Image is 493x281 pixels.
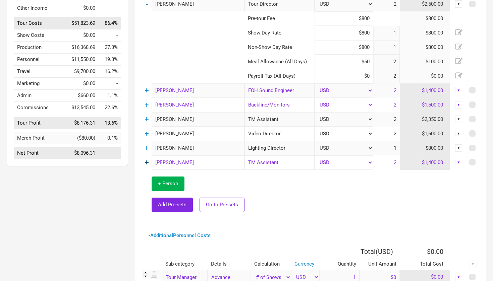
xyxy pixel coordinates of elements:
[14,102,68,114] td: Commissions
[68,66,99,78] td: $9,700.00
[294,261,314,267] a: Currency
[360,258,400,270] th: Unit Amount
[373,98,400,112] td: 2
[244,155,315,170] div: TM Assistant
[99,54,121,66] td: Personnel as % of Tour Income
[152,155,244,170] input: eg: Sheena
[469,261,477,268] div: ▼
[400,26,450,40] td: $800.00
[152,177,184,191] button: + Person
[400,245,450,258] th: $0.00
[206,202,238,208] span: Go to Pre-sets
[400,258,450,270] th: Total Cost
[68,90,99,102] td: $660.00
[400,127,450,141] td: $1,600.00
[152,141,244,155] input: eg: Ringo
[244,98,315,112] div: Backline/Monitors
[99,102,121,114] td: Commissions as % of Tour Income
[200,198,244,212] button: Go to Pre-sets
[68,102,99,114] td: $13,545.00
[145,144,149,152] a: +
[99,66,121,78] td: Travel as % of Tour Income
[145,86,149,95] a: +
[152,98,244,112] input: eg: Iggy
[68,2,99,14] td: $0.00
[251,258,291,270] th: Calculation
[400,141,450,155] td: $800.00
[68,54,99,66] td: $11,550.00
[152,112,244,127] input: eg: Miles
[99,90,121,102] td: Admin as % of Tour Income
[455,159,462,166] div: ▼
[400,155,450,170] td: $1,400.00
[14,17,68,29] td: Tour Costs
[99,78,121,90] td: Marketing as % of Tour Income
[244,141,315,155] div: Lighting Director
[14,2,68,14] td: Other Income
[455,87,462,94] div: ▼
[244,69,315,83] td: Payroll Tax (All Days)
[400,40,450,55] td: $800.00
[14,132,68,144] td: Merch Profit
[14,42,68,54] td: Production
[400,55,450,69] td: $100.00
[455,116,462,123] div: ▼
[373,83,400,98] td: 2
[373,112,400,127] td: 2
[244,127,315,141] div: Video Director
[162,258,208,270] th: Sub-category
[142,271,149,278] img: Re-order
[145,115,149,124] a: +
[455,0,462,8] div: ▼
[149,232,211,238] a: - Additional Personnel Costs
[400,69,450,83] td: $0.00
[244,55,315,69] td: Meal Allowance (All Days)
[99,147,121,159] td: Net Profit as % of Tour Income
[373,141,400,155] td: 1
[68,78,99,90] td: $0.00
[99,2,121,14] td: Other Income as % of Tour Income
[455,130,462,137] div: ▼
[14,54,68,66] td: Personnel
[455,144,462,152] div: ▼
[455,101,462,109] div: ▼
[14,66,68,78] td: Travel
[152,198,193,212] button: Add Pre-sets
[99,117,121,129] td: Tour Profit as % of Tour Income
[14,90,68,102] td: Admin
[99,42,121,54] td: Production as % of Tour Income
[145,100,149,109] a: +
[244,26,315,40] td: Show Day Rate
[14,117,68,129] td: Tour Profit
[145,158,149,167] a: +
[14,78,68,90] td: Marketing
[68,117,99,129] td: $8,176.31
[400,11,450,26] td: $800.00
[244,83,315,98] div: FOH Sound Engineer
[68,42,99,54] td: $16,368.69
[455,274,462,281] div: ▼
[68,17,99,29] td: $51,823.69
[208,258,251,270] th: Details
[68,147,99,159] td: $8,096.31
[400,98,450,112] td: $1,500.00
[319,258,360,270] th: Quantity
[68,29,99,42] td: $0.00
[145,129,149,138] a: +
[68,132,99,144] td: ($80.00)
[99,29,121,42] td: Show Costs as % of Tour Income
[319,245,400,258] th: Total ( USD )
[152,83,244,98] input: eg: PJ
[99,132,121,144] td: Merch Profit as % of Tour Income
[244,40,315,55] td: Non-Show Day Rate
[14,29,68,42] td: Show Costs
[158,202,186,208] span: Add Pre-sets
[373,155,400,170] td: 2
[14,147,68,159] td: Net Profit
[400,112,450,127] td: $2,350.00
[152,127,244,141] input: eg: George
[99,17,121,29] td: Tour Costs as % of Tour Income
[400,83,450,98] td: $1,400.00
[373,127,400,141] td: 2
